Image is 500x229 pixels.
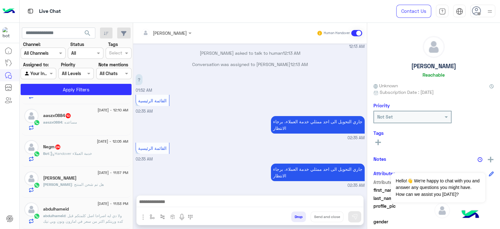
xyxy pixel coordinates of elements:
img: WhatsApp [34,213,40,219]
span: 01:52 AM [136,88,152,93]
img: WhatsApp [34,182,40,188]
img: add [488,157,493,162]
img: Trigger scenario [160,214,165,219]
img: defaultAdmin.png [434,203,450,218]
button: Apply Filters [21,84,132,95]
span: first_name [373,187,433,193]
button: Trigger scenario [157,211,168,222]
h6: Reachable [422,72,445,78]
label: Note mentions [98,61,128,68]
span: القائمة الرئيسية [138,145,167,151]
span: 12:13 AM [349,44,365,50]
span: [DATE] - 12:05 AM [97,139,128,144]
span: 12:13 AM [283,50,300,56]
span: 12:13 AM [290,62,308,67]
img: tab [27,7,34,15]
img: Logo [2,5,15,18]
span: 02:35 AM [347,135,365,141]
a: Contact Us [396,5,431,18]
h6: Notes [373,156,386,162]
span: search [84,29,91,37]
label: Channel: [23,41,41,48]
h5: [PERSON_NAME] [411,63,456,70]
p: Conversation was assigned to [PERSON_NAME] [136,61,365,68]
span: مساعده [62,120,77,125]
img: 1403182699927242 [2,27,14,38]
span: last_name [373,195,433,201]
p: [PERSON_NAME] asked to talk to human [136,50,365,56]
button: Drop [291,211,306,222]
label: Tags [108,41,118,48]
img: profile [486,8,494,15]
span: 02:35 AM [136,157,153,161]
span: [DATE] - 11:57 PM [97,170,128,176]
span: هل تم شحن المنتج [72,182,104,187]
small: Human Handover [324,31,350,36]
h5: Negm [43,144,61,150]
p: 12/9/2025, 1:52 AM [136,74,142,85]
span: gender [373,218,433,225]
span: [PERSON_NAME] [43,182,72,187]
span: profile_pic [373,203,433,217]
button: create order [168,211,178,222]
span: abdulhameid [43,213,65,218]
div: Select [108,49,122,58]
label: Priority [61,61,75,68]
img: send attachment [139,213,147,221]
button: Send and close [311,211,343,222]
label: Status [70,41,84,48]
img: select flow [150,214,155,219]
span: [DATE] - 12:10 AM [97,107,128,113]
img: defaultAdmin.png [423,36,444,58]
img: defaultAdmin.png [24,171,38,186]
span: null [434,218,494,225]
img: notes [477,157,482,162]
img: tab [456,8,463,15]
span: 02:35 AM [347,183,365,189]
span: 10 [66,113,71,118]
label: Assigned to: [23,61,49,68]
img: create order [170,214,175,219]
span: Subscription Date : [DATE] [380,89,434,95]
h5: abdulhameid [43,206,69,212]
span: Hello!👋 We're happy to chat with you and answer any questions you might have. How can we assist y... [391,173,485,202]
img: defaultAdmin.png [24,109,38,123]
p: Live Chat [39,7,61,16]
span: 02:35 AM [136,109,153,114]
img: WhatsApp [34,151,40,157]
span: Attribute Name [373,179,433,186]
p: 12/9/2025, 2:35 AM [271,164,365,181]
button: search [80,28,95,41]
img: send message [352,214,358,220]
span: aaszx0884 [43,120,62,125]
h6: Priority [373,103,390,108]
img: defaultAdmin.png [24,202,38,216]
span: القائمة الرئيسية [138,98,167,103]
img: send voice note [178,213,186,221]
img: make a call [188,215,193,220]
button: select flow [147,211,157,222]
h6: Tags [373,130,494,136]
span: : Handover خدمة العملاء [49,151,92,156]
span: Bot [43,151,49,156]
img: hulul-logo.png [459,204,481,226]
img: defaultAdmin.png [24,140,38,154]
h6: Attributes [373,170,396,176]
img: tab [439,8,446,15]
img: WhatsApp [34,120,40,126]
span: Unknown [373,82,398,89]
p: 12/9/2025, 2:35 AM [271,116,365,134]
h5: aaszx0884 [43,113,71,118]
span: [DATE] - 11:53 PM [97,201,128,206]
a: tab [436,5,448,18]
h5: محمد العزبي [43,176,77,181]
span: 24 [55,145,60,150]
